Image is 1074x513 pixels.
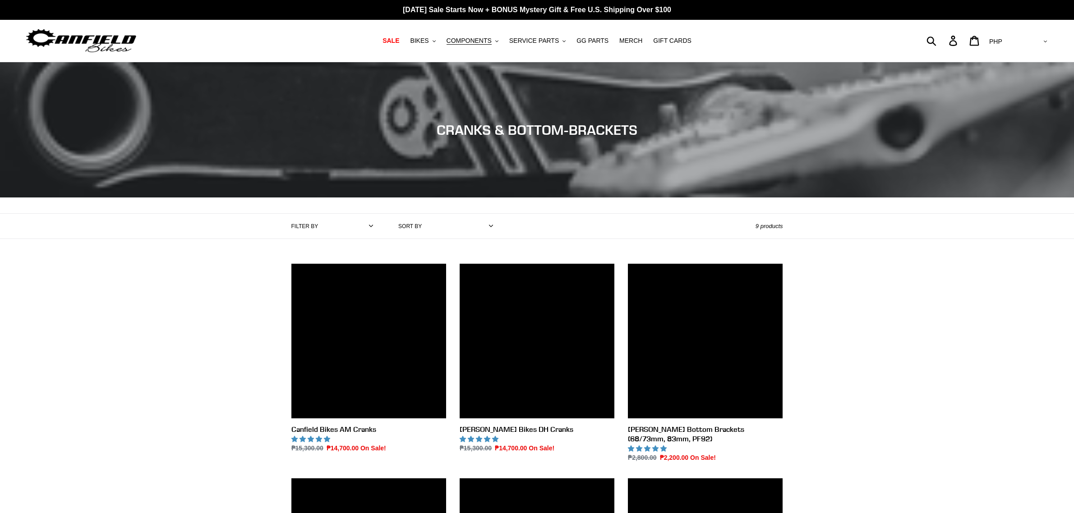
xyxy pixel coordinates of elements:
span: BIKES [410,37,429,45]
span: GG PARTS [576,37,608,45]
span: COMPONENTS [447,37,492,45]
span: GIFT CARDS [653,37,691,45]
button: BIKES [406,35,440,47]
span: CRANKS & BOTTOM-BRACKETS [437,122,637,138]
input: Search [931,31,954,50]
a: GG PARTS [572,35,613,47]
a: MERCH [615,35,647,47]
span: MERCH [619,37,642,45]
a: GIFT CARDS [649,35,696,47]
span: 9 products [756,223,783,229]
a: SALE [378,35,404,47]
img: Canfield Bikes [25,27,138,55]
label: Filter by [291,222,318,230]
label: Sort by [398,222,422,230]
span: SALE [383,37,399,45]
button: SERVICE PARTS [505,35,570,47]
button: COMPONENTS [442,35,503,47]
span: SERVICE PARTS [509,37,559,45]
